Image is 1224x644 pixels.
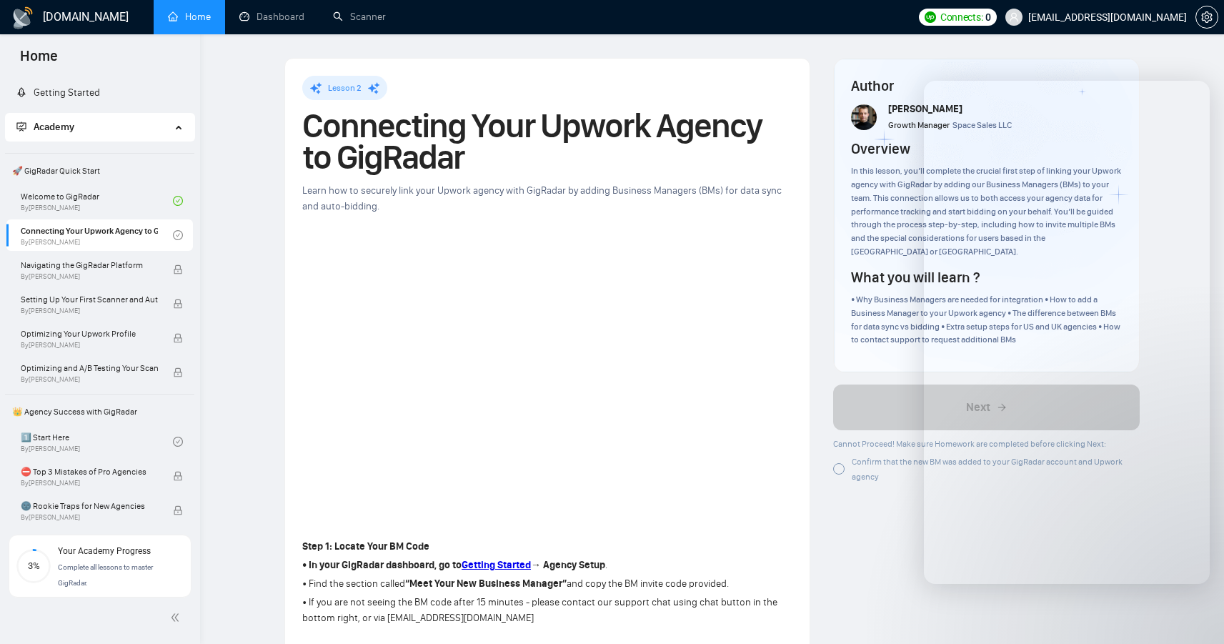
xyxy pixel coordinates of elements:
span: Academy [34,121,74,133]
span: Complete all lessons to master GigRadar. [58,563,153,587]
li: Getting Started [5,79,194,107]
span: Your Academy Progress [58,546,151,556]
span: lock [173,333,183,343]
span: Growth Manager [888,120,950,130]
button: setting [1195,6,1218,29]
span: 0 [985,9,991,25]
span: Setting Up Your First Scanner and Auto-Bidder [21,292,158,307]
a: Connecting Your Upwork Agency to GigRadarBy[PERSON_NAME] [21,219,173,251]
span: lock [173,505,183,515]
a: Getting Started [462,559,531,571]
a: Welcome to GigRadarBy[PERSON_NAME] [21,185,173,217]
span: By [PERSON_NAME] [21,479,158,487]
p: • If you are not seeing the BM code after 15 minutes - please contact our support chat using chat... [302,595,792,626]
a: 1️⃣ Start HereBy[PERSON_NAME] [21,426,173,457]
strong: “Meet Your New Business Manager” [405,578,567,590]
h1: Connecting Your Upwork Agency to GigRadar [302,110,792,173]
a: homeHome [168,11,211,23]
span: Optimizing Your Upwork Profile [21,327,158,341]
p: • Find the section called and copy the BM invite code provided. [302,576,792,592]
span: Connects: [940,9,982,25]
span: check-circle [173,196,183,206]
span: Learn how to securely link your Upwork agency with GigRadar by adding Business Managers (BMs) for... [302,184,782,212]
span: Navigating the GigRadar Platform [21,258,158,272]
div: • Why Business Managers are needed for integration • How to add a Business Manager to your Upwork... [851,293,1122,347]
span: lock [173,367,183,377]
span: 🚀 GigRadar Quick Start [6,157,193,185]
iframe: Intercom live chat [1175,595,1210,630]
span: Academy [16,121,74,133]
img: upwork-logo.png [925,11,936,23]
div: In this lesson, you’ll complete the crucial first step of linking your Upwork agency with GigRada... [851,164,1122,259]
span: By [PERSON_NAME] [21,341,158,350]
span: lock [173,299,183,309]
strong: Step 1: Locate Your BM Code [302,540,429,553]
strong: • In your GigRadar dashboard, go to [302,559,462,571]
span: By [PERSON_NAME] [21,272,158,281]
span: ⛔ Top 3 Mistakes of Pro Agencies [21,465,158,479]
span: double-left [170,610,184,625]
a: setting [1195,11,1218,23]
h4: Overview [851,139,910,159]
span: user [1009,12,1019,22]
a: searchScanner [333,11,386,23]
span: 3% [16,561,51,570]
span: By [PERSON_NAME] [21,375,158,384]
span: fund-projection-screen [16,122,26,132]
span: 🌚 Rookie Traps for New Agencies [21,499,158,513]
p: . [302,558,792,573]
img: logo [11,6,34,29]
span: By [PERSON_NAME] [21,513,158,522]
span: Optimizing and A/B Testing Your Scanner for Better Results [21,361,158,375]
h4: What you will learn ? [851,267,980,287]
span: lock [173,264,183,274]
span: [PERSON_NAME] [888,103,962,115]
span: 👑 Agency Success with GigRadar [6,397,193,426]
iframe: Intercom live chat [924,81,1210,584]
strong: → Agency Setup [531,559,605,571]
h4: Author [851,76,1122,96]
img: vlad-t.jpg [851,104,877,130]
span: Confirm that the new BM was added to your GigRadar account and Upwork agency [852,457,1123,482]
span: Home [9,46,69,76]
span: check-circle [173,437,183,447]
span: check-circle [173,230,183,240]
span: lock [173,471,183,481]
span: By [PERSON_NAME] [21,307,158,315]
button: Next [833,385,1140,430]
a: dashboardDashboard [239,11,304,23]
span: Cannot Proceed! Make sure Homework are completed before clicking Next: [833,439,1106,449]
a: rocketGetting Started [16,86,100,99]
span: Lesson 2 [328,83,362,93]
